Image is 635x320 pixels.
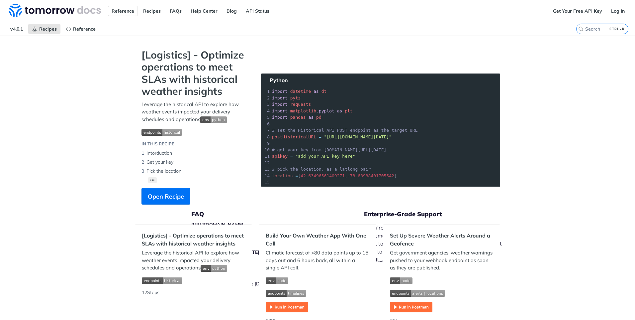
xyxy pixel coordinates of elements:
h2: Build Your Own Weather App With One Call [266,232,369,247]
span: Expand image [201,264,227,271]
a: Recipes [28,24,60,34]
p: Get government agencies' weather warnings pushed to your webhook endpoint as soon as they are pub... [390,249,493,272]
a: API Status [242,6,273,16]
a: Blog [223,6,240,16]
img: Run in Postman [390,302,432,312]
span: Expand image [200,116,227,122]
img: endpoint [266,290,306,297]
span: Expand image [390,289,493,297]
span: v4.0.1 [7,24,27,34]
img: env [200,116,227,123]
a: Expand image [266,303,308,310]
li: Pick the location [141,167,248,176]
img: endpoint [141,129,182,136]
button: Open Recipe [141,188,190,205]
span: Expand image [141,128,248,136]
a: Help Center [187,6,221,16]
a: Reference [108,6,138,16]
div: IN THIS RECIPE [141,141,174,147]
img: env [266,277,288,284]
span: Expand image [390,277,493,284]
p: If you’re experiencing problems, have questions about implementing [DATE][DOMAIN_NAME] , or want ... [364,224,509,263]
a: FAQs [166,6,185,16]
strong: [Logistics] - Optimize operations to meet SLAs with historical weather insights [141,49,248,97]
h2: Set Up Severe Weather Alerts Around a Geofence [390,232,493,247]
li: Intorduction [141,149,248,158]
span: Expand image [142,277,245,284]
span: Expand image [266,277,369,284]
img: endpoint [390,290,445,297]
img: env [201,265,227,272]
img: Run in Postman [266,302,308,312]
img: Tomorrow.io Weather API Docs [9,4,101,17]
p: Climatic forecast of >80 data points up to 15 days out and 6 hours back, all within a single API ... [266,249,369,272]
kbd: CTRL-K [608,26,626,32]
span: Expand image [266,289,369,297]
a: Log In [607,6,628,16]
p: Leverage the historical API to explore how weather events impacted your delivery schedules and op... [141,101,248,123]
a: Get Your Free API Key [549,6,606,16]
span: Recipes [39,26,57,32]
h2: [Logistics] - Optimize operations to meet SLAs with historical weather insights [142,232,245,247]
a: [URL][DOMAIN_NAME] [191,222,243,228]
li: Get your key [141,158,248,167]
a: Recipes [139,6,164,16]
span: Open Recipe [148,192,184,201]
button: ••• [148,177,157,183]
img: env [390,277,412,284]
svg: Search [578,26,584,32]
img: endpoint [142,277,182,284]
a: Expand image [390,303,432,310]
p: Leverage the historical API to explore how weather events impacted your delivery schedules and op... [142,249,245,272]
a: Reference [62,24,99,34]
span: Reference [73,26,96,32]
